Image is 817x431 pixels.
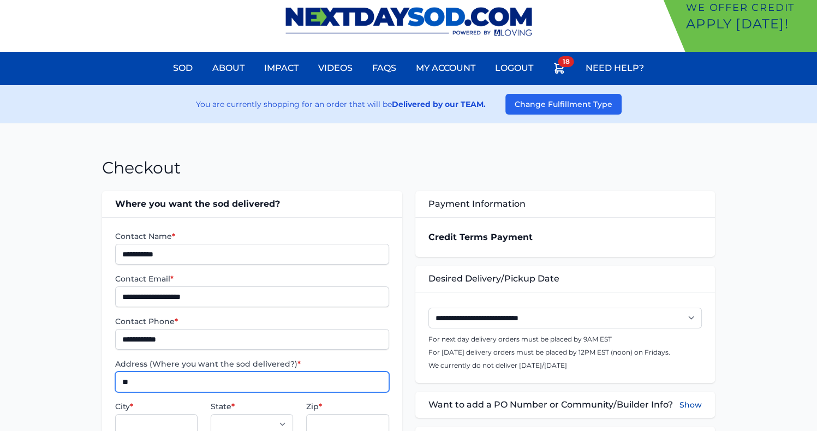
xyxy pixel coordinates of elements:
[206,55,251,81] a: About
[115,273,389,284] label: Contact Email
[488,55,540,81] a: Logout
[409,55,482,81] a: My Account
[115,401,198,412] label: City
[428,232,533,242] strong: Credit Terms Payment
[679,398,702,411] button: Show
[102,158,181,178] h1: Checkout
[102,191,402,217] div: Where you want the sod delivered?
[428,335,702,344] p: For next day delivery orders must be placed by 9AM EST
[258,55,305,81] a: Impact
[415,266,715,292] div: Desired Delivery/Pickup Date
[428,348,702,357] p: For [DATE] delivery orders must be placed by 12PM EST (noon) on Fridays.
[686,15,813,33] p: Apply [DATE]!
[166,55,199,81] a: Sod
[415,191,715,217] div: Payment Information
[115,231,389,242] label: Contact Name
[546,55,573,85] a: 18
[366,55,403,81] a: FAQs
[558,56,574,67] span: 18
[306,401,389,412] label: Zip
[392,99,486,109] strong: Delivered by our TEAM.
[428,398,673,411] span: Want to add a PO Number or Community/Builder Info?
[505,94,622,115] button: Change Fulfillment Type
[115,358,389,369] label: Address (Where you want the sod delivered?)
[579,55,651,81] a: Need Help?
[312,55,359,81] a: Videos
[211,401,293,412] label: State
[115,316,389,327] label: Contact Phone
[428,361,702,370] p: We currently do not deliver [DATE]/[DATE]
